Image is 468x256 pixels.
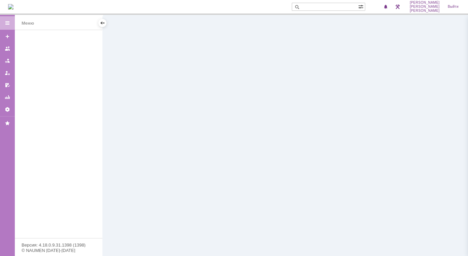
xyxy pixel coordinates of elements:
a: Перейти в интерфейс администратора [394,3,402,11]
span: [PERSON_NAME] [410,1,440,5]
div: Меню [22,19,34,27]
a: Перейти на домашнюю страницу [8,4,13,9]
img: logo [8,4,13,9]
span: [PERSON_NAME] [410,9,440,13]
div: Скрыть меню [98,19,106,27]
div: Версия: 4.18.0.9.31.1398 (1398) [22,243,96,247]
div: © NAUMEN [DATE]-[DATE] [22,248,96,253]
span: [PERSON_NAME] [410,5,440,9]
span: Расширенный поиск [358,3,365,9]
